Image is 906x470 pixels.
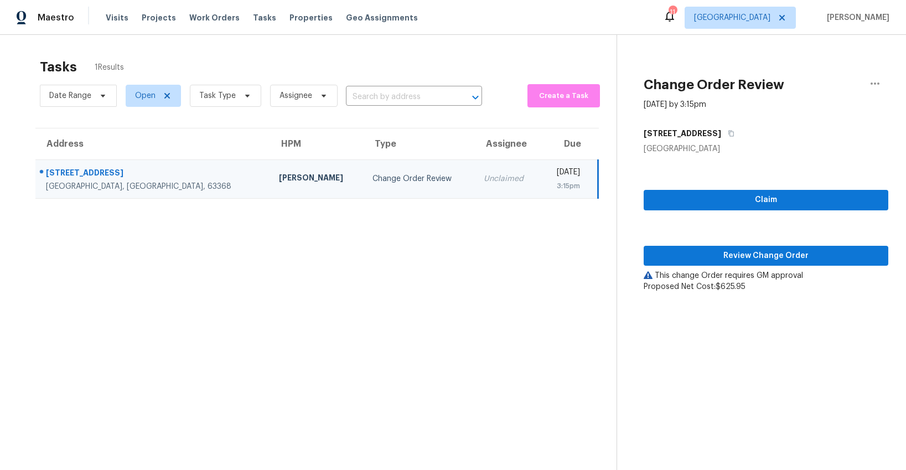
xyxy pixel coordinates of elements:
th: Address [35,128,270,159]
div: Proposed Net Cost: $625.95 [644,281,888,292]
button: Copy Address [721,123,736,143]
h5: [STREET_ADDRESS] [644,128,721,139]
span: [PERSON_NAME] [822,12,889,23]
span: Maestro [38,12,74,23]
span: Review Change Order [653,249,879,263]
div: Change Order Review [372,173,465,184]
div: [DATE] by 3:15pm [644,99,706,110]
span: Tasks [253,14,276,22]
span: Claim [653,193,879,207]
th: HPM [270,128,364,159]
span: 1 Results [95,62,124,73]
div: [STREET_ADDRESS] [46,167,261,181]
span: [GEOGRAPHIC_DATA] [694,12,770,23]
span: Properties [289,12,333,23]
button: Claim [644,190,888,210]
th: Type [364,128,474,159]
span: Projects [142,12,176,23]
span: Assignee [279,90,312,101]
span: Open [135,90,156,101]
span: Date Range [49,90,91,101]
div: [DATE] [550,167,580,180]
span: Geo Assignments [346,12,418,23]
button: Open [468,90,483,105]
button: Review Change Order [644,246,888,266]
button: Create a Task [527,84,600,107]
span: Work Orders [189,12,240,23]
div: [PERSON_NAME] [279,172,355,186]
span: Task Type [199,90,236,101]
div: Unclaimed [484,173,532,184]
div: 11 [669,7,676,18]
span: Create a Task [533,90,594,102]
input: Search by address [346,89,451,106]
h2: Tasks [40,61,77,73]
h2: Change Order Review [644,79,784,90]
span: Visits [106,12,128,23]
th: Assignee [475,128,541,159]
div: 3:15pm [550,180,580,192]
th: Due [541,128,598,159]
div: [GEOGRAPHIC_DATA] [644,143,888,154]
div: This change Order requires GM approval [644,270,888,281]
div: [GEOGRAPHIC_DATA], [GEOGRAPHIC_DATA], 63368 [46,181,261,192]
